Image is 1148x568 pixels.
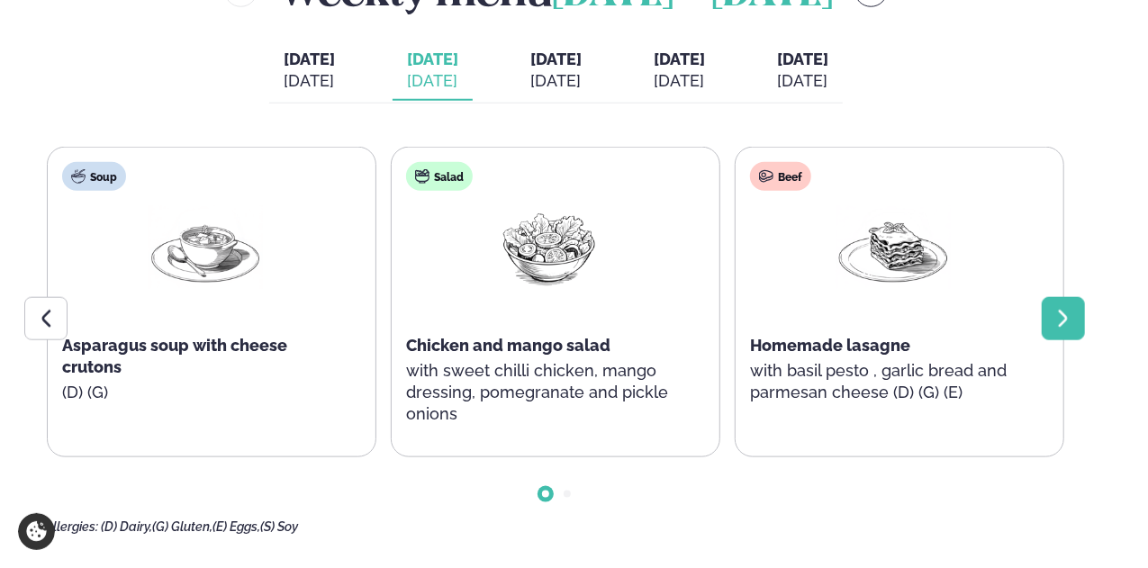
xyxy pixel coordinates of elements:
p: (D) (G) [62,382,348,403]
span: (S) Soy [260,519,298,534]
img: Lasagna.png [836,205,951,289]
div: [DATE] [777,70,828,92]
div: [DATE] [654,70,705,92]
span: [DATE] [654,50,705,68]
button: [DATE] [DATE] [393,41,473,101]
div: Salad [406,162,473,191]
img: salad.svg [415,169,429,184]
span: [DATE] [407,50,458,68]
span: (E) Eggs, [212,519,260,534]
button: [DATE] [DATE] [639,41,719,101]
div: [DATE] [284,70,335,92]
div: [DATE] [407,70,458,92]
button: [DATE] [DATE] [763,41,843,101]
img: Soup.png [148,205,263,289]
span: [DATE] [777,50,828,68]
span: Asparagus soup with cheese crutons [62,336,287,376]
span: Go to slide 2 [564,491,571,498]
p: with sweet chilli chicken, mango dressing, pomegranate and pickle onions [406,360,692,425]
span: (G) Gluten, [152,519,212,534]
span: [DATE] [530,50,582,68]
img: beef.svg [759,169,773,184]
span: Go to slide 1 [542,491,549,498]
button: [DATE] [DATE] [516,41,596,101]
p: with basil pesto , garlic bread and parmesan cheese (D) (G) (E) [750,360,1036,403]
a: Cookie settings [18,513,55,550]
button: [DATE] [DATE] [269,41,349,101]
span: (D) Dairy, [101,519,152,534]
div: Beef [750,162,811,191]
img: soup.svg [71,169,86,184]
img: Salad.png [492,205,607,289]
span: Allergies: [45,519,98,534]
span: Chicken and mango salad [406,336,610,355]
div: Soup [62,162,126,191]
div: [DATE] [530,70,582,92]
span: [DATE] [284,49,335,70]
span: Homemade lasagne [750,336,910,355]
